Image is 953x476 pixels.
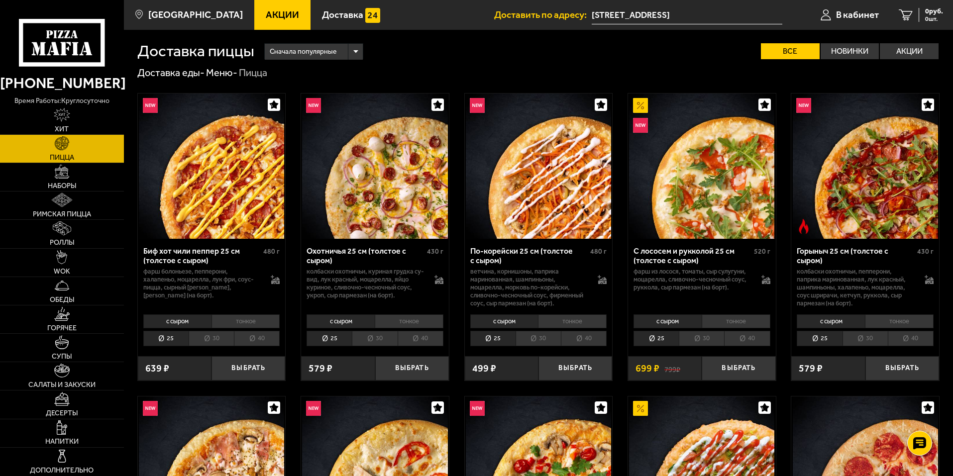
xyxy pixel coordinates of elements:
img: Новинка [306,98,321,113]
li: 25 [634,331,679,346]
span: Доставить по адресу: [494,10,592,19]
li: 30 [843,331,888,346]
li: 25 [143,331,189,346]
label: Все [761,43,820,59]
li: тонкое [212,314,280,328]
li: с сыром [634,314,702,328]
li: 40 [724,331,770,346]
span: WOK [54,268,70,275]
li: 30 [189,331,234,346]
span: Пицца [50,154,74,161]
a: Доставка еды- [137,67,205,79]
button: Выбрать [865,356,939,381]
p: ветчина, корнишоны, паприка маринованная, шампиньоны, моцарелла, морковь по-корейски, сливочно-че... [470,268,588,307]
span: Десерты [46,410,78,417]
li: с сыром [797,314,865,328]
label: Новинки [821,43,879,59]
a: НовинкаБиф хот чили пеппер 25 см (толстое с сыром) [138,94,286,239]
li: 30 [352,331,397,346]
span: 0 шт. [925,16,943,22]
span: Дополнительно [30,467,94,474]
li: 25 [797,331,842,346]
span: Доставка [322,10,363,19]
span: 579 ₽ [309,364,332,374]
p: колбаски охотничьи, куриная грудка су-вид, лук красный, моцарелла, яйцо куриное, сливочно-чесночн... [307,268,424,299]
p: фарш из лосося, томаты, сыр сулугуни, моцарелла, сливочно-чесночный соус, руккола, сыр пармезан (... [634,268,751,291]
img: По-корейски 25 см (толстое с сыром) [466,94,611,239]
img: Новинка [796,98,811,113]
img: Акционный [633,98,648,113]
img: Новинка [143,401,158,416]
span: Салаты и закуски [28,381,96,388]
p: фарш болоньезе, пепперони, халапеньо, моцарелла, лук фри, соус-пицца, сырный [PERSON_NAME], [PERS... [143,268,261,299]
span: Наборы [48,183,76,190]
a: НовинкаОхотничья 25 см (толстое с сыром) [301,94,449,239]
h1: Доставка пиццы [137,43,254,59]
img: Новинка [143,98,158,113]
img: Новинка [306,401,321,416]
span: Римская пицца [33,211,91,218]
img: Биф хот чили пеппер 25 см (толстое с сыром) [139,94,284,239]
div: Биф хот чили пеппер 25 см (толстое с сыром) [143,246,261,265]
s: 799 ₽ [664,364,680,374]
img: Горыныч 25 см (толстое с сыром) [793,94,938,239]
img: Новинка [633,118,648,133]
span: Напитки [45,438,79,445]
span: Горячее [47,325,77,332]
label: Акции [880,43,939,59]
img: С лососем и рукколой 25 см (толстое с сыром) [629,94,774,239]
li: 40 [561,331,607,346]
li: 30 [679,331,724,346]
li: с сыром [307,314,375,328]
img: Новинка [470,401,485,416]
span: 520 г [754,247,770,256]
a: Меню- [206,67,237,79]
div: Охотничья 25 см (толстое с сыром) [307,246,424,265]
li: с сыром [470,314,538,328]
a: НовинкаОстрое блюдоГорыныч 25 см (толстое с сыром) [791,94,939,239]
div: С лососем и рукколой 25 см (толстое с сыром) [634,246,751,265]
span: 499 ₽ [472,364,496,374]
span: 480 г [590,247,607,256]
li: 25 [470,331,516,346]
li: 40 [888,331,934,346]
span: Акции [266,10,299,19]
li: 40 [234,331,280,346]
a: НовинкаПо-корейски 25 см (толстое с сыром) [465,94,613,239]
li: тонкое [865,314,934,328]
img: 15daf4d41897b9f0e9f617042186c801.svg [365,8,380,23]
span: Хит [55,126,69,133]
span: Сначала популярные [270,42,336,61]
li: тонкое [375,314,443,328]
span: 430 г [917,247,934,256]
span: 430 г [427,247,443,256]
img: Новинка [470,98,485,113]
li: 25 [307,331,352,346]
button: Выбрать [375,356,449,381]
span: В кабинет [836,10,879,19]
li: с сыром [143,314,212,328]
a: АкционныйНовинкаС лососем и рукколой 25 см (толстое с сыром) [628,94,776,239]
input: Ваш адрес доставки [592,6,782,24]
li: 30 [516,331,561,346]
span: Роллы [50,239,74,246]
span: Обеды [50,296,74,303]
p: колбаски Охотничьи, пепперони, паприка маринованная, лук красный, шампиньоны, халапеньо, моцарелл... [797,268,915,307]
button: Выбрать [702,356,775,381]
div: Пицца [239,67,267,80]
button: Выбрать [538,356,612,381]
span: [GEOGRAPHIC_DATA] [148,10,243,19]
span: Ленинградская область, Всеволожск, Василеозерская улица, 1к2, подъезд 2 [592,6,782,24]
span: 699 ₽ [635,364,659,374]
span: 480 г [263,247,280,256]
img: Острое блюдо [796,219,811,234]
span: 0 руб. [925,8,943,15]
li: 40 [398,331,443,346]
img: Акционный [633,401,648,416]
li: тонкое [702,314,770,328]
span: 639 ₽ [145,364,169,374]
img: Охотничья 25 см (толстое с сыром) [302,94,447,239]
li: тонкое [538,314,607,328]
span: 579 ₽ [799,364,823,374]
div: Горыныч 25 см (толстое с сыром) [797,246,915,265]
